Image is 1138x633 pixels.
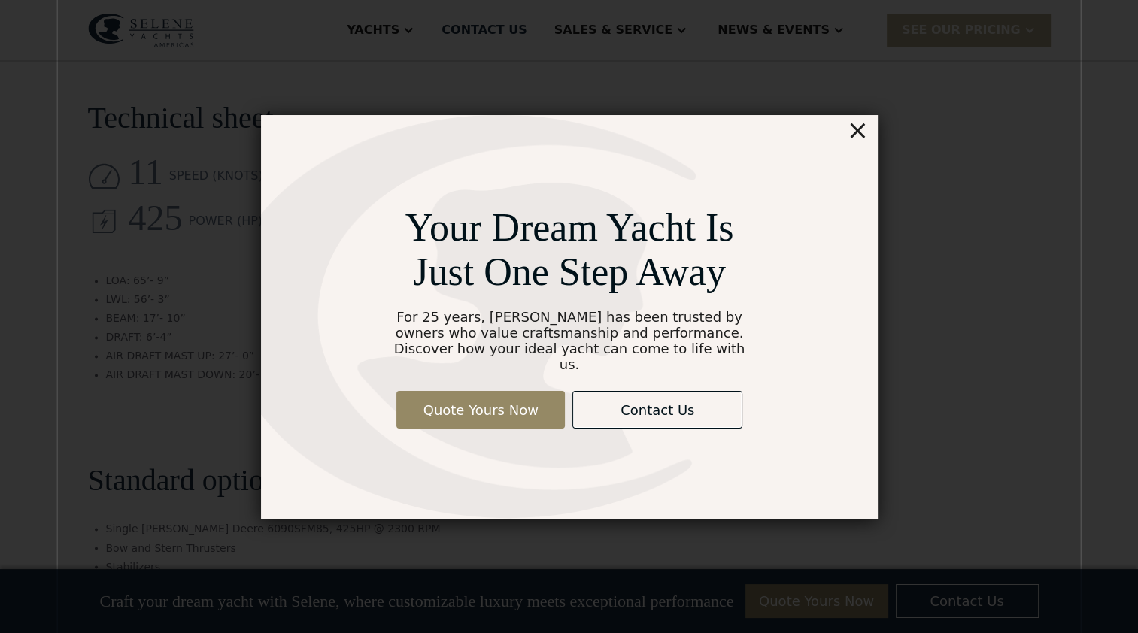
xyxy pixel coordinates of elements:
[2,562,234,589] span: We respect your time - only the good stuff, never spam.
[17,610,180,622] strong: Yes, I'd like to receive SMS updates.
[387,309,751,372] div: For 25 years, [PERSON_NAME] has been trusted by owners who value craftsmanship and performance. D...
[387,205,751,294] div: Your Dream Yacht Is Just One Step Away
[846,115,868,145] div: ×
[572,391,742,429] a: Contact Us
[2,513,240,553] span: Tick the box below to receive occasional updates, exclusive offers, and VIP access via text message.
[4,610,14,619] input: Yes, I'd like to receive SMS updates.Reply STOP to unsubscribe at any time.
[396,391,565,429] a: Quote Yours Now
